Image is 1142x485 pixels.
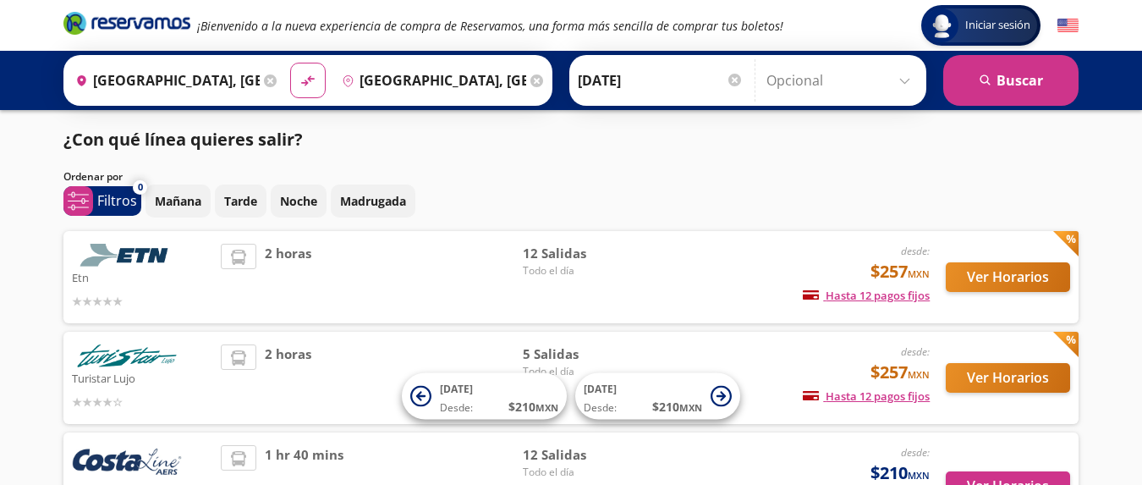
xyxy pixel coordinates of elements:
[440,400,473,416] span: Desde:
[803,288,930,303] span: Hasta 12 pagos fijos
[679,401,702,414] small: MXN
[803,389,930,404] span: Hasta 12 pagos fijos
[523,364,641,379] span: Todo el día
[440,382,473,396] span: [DATE]
[155,192,201,210] p: Mañana
[870,360,930,385] span: $257
[265,244,311,311] span: 2 horas
[402,373,567,420] button: [DATE]Desde:$210MXN
[69,59,260,102] input: Buscar Origen
[578,59,744,102] input: Elegir Fecha
[72,367,212,388] p: Turistar Lujo
[63,186,141,216] button: 0Filtros
[215,185,266,218] button: Tarde
[138,180,143,195] span: 0
[63,10,190,41] a: Brand Logo
[72,267,212,287] p: Etn
[265,344,311,411] span: 2 horas
[766,59,918,102] input: Opcional
[97,190,137,211] p: Filtros
[901,445,930,460] em: desde:
[224,192,257,210] p: Tarde
[331,185,415,218] button: Madrugada
[340,192,406,210] p: Madrugada
[908,368,930,381] small: MXN
[901,244,930,258] em: desde:
[72,344,182,367] img: Turistar Lujo
[901,344,930,359] em: desde:
[63,127,303,152] p: ¿Con qué línea quieres salir?
[523,263,641,278] span: Todo el día
[197,18,783,34] em: ¡Bienvenido a la nueva experiencia de compra de Reservamos, una forma más sencilla de comprar tus...
[535,401,558,414] small: MXN
[523,445,641,465] span: 12 Salidas
[946,363,1070,393] button: Ver Horarios
[72,244,182,267] img: Etn
[584,382,617,396] span: [DATE]
[63,169,123,185] p: Ordenar por
[271,185,327,218] button: Noche
[652,398,702,416] span: $ 210
[908,469,930,482] small: MXN
[523,344,641,364] span: 5 Salidas
[63,10,190,36] i: Brand Logo
[508,398,558,416] span: $ 210
[280,192,317,210] p: Noche
[908,267,930,280] small: MXN
[1057,15,1079,36] button: English
[523,465,641,480] span: Todo el día
[870,259,930,284] span: $257
[958,17,1037,34] span: Iniciar sesión
[72,445,182,482] img: Costa Line Futura
[335,59,526,102] input: Buscar Destino
[584,400,617,416] span: Desde:
[946,262,1070,292] button: Ver Horarios
[523,244,641,263] span: 12 Salidas
[575,373,740,420] button: [DATE]Desde:$210MXN
[943,55,1079,106] button: Buscar
[145,185,211,218] button: Mañana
